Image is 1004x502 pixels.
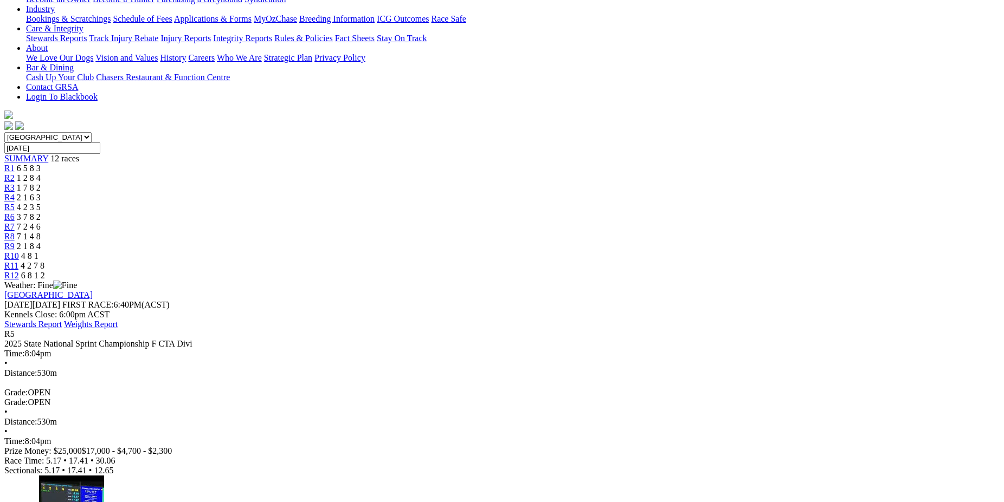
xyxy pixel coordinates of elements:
[26,34,1000,43] div: Care & Integrity
[67,466,87,475] span: 17.41
[4,397,1000,407] div: OPEN
[4,349,25,358] span: Time:
[4,222,15,231] a: R7
[26,14,111,23] a: Bookings & Scratchings
[274,34,333,43] a: Rules & Policies
[160,34,211,43] a: Injury Reports
[17,183,41,192] span: 1 7 8 2
[26,73,1000,82] div: Bar & Dining
[377,14,429,23] a: ICG Outcomes
[264,53,312,62] a: Strategic Plan
[26,53,93,62] a: We Love Our Dogs
[17,212,41,221] span: 3 7 8 2
[4,300,60,309] span: [DATE]
[213,34,272,43] a: Integrity Reports
[4,164,15,173] a: R1
[17,242,41,251] span: 2 1 8 4
[89,466,92,475] span: •
[4,154,48,163] a: SUMMARY
[26,53,1000,63] div: About
[160,53,186,62] a: History
[17,164,41,173] span: 6 5 8 3
[377,34,427,43] a: Stay On Track
[44,466,60,475] span: 5.17
[4,242,15,251] a: R9
[62,300,170,309] span: 6:40PM(ACST)
[314,53,365,62] a: Privacy Policy
[4,417,37,426] span: Distance:
[4,193,15,202] a: R4
[4,261,18,270] a: R11
[4,407,8,416] span: •
[113,14,172,23] a: Schedule of Fees
[96,73,230,82] a: Chasers Restaurant & Function Centre
[4,271,19,280] span: R12
[4,368,1000,378] div: 530m
[21,271,45,280] span: 6 8 1 2
[91,456,94,465] span: •
[4,436,25,446] span: Time:
[46,456,61,465] span: 5.17
[64,320,118,329] a: Weights Report
[17,193,41,202] span: 2 1 6 3
[4,466,42,475] span: Sectionals:
[4,121,13,130] img: facebook.svg
[4,232,15,241] a: R8
[4,203,15,212] a: R5
[69,456,88,465] span: 17.41
[4,446,1000,456] div: Prize Money: $25,000
[26,92,98,101] a: Login To Blackbook
[4,142,100,154] input: Select date
[4,183,15,192] a: R3
[4,456,44,465] span: Race Time:
[21,251,38,260] span: 4 8 1
[4,290,93,299] a: [GEOGRAPHIC_DATA]
[17,222,41,231] span: 7 2 4 6
[26,14,1000,24] div: Industry
[4,368,37,377] span: Distance:
[62,466,65,475] span: •
[26,34,87,43] a: Stewards Reports
[4,310,1000,320] div: Kennels Close: 6:00pm ACST
[89,34,158,43] a: Track Injury Rebate
[17,232,41,241] span: 7 1 4 8
[4,388,28,397] span: Grade:
[4,358,8,368] span: •
[431,14,466,23] a: Race Safe
[4,388,1000,397] div: OPEN
[53,281,77,290] img: Fine
[4,212,15,221] span: R6
[4,417,1000,427] div: 530m
[4,349,1000,358] div: 8:04pm
[299,14,375,23] a: Breeding Information
[63,456,67,465] span: •
[17,173,41,182] span: 1 2 8 4
[26,63,74,72] a: Bar & Dining
[254,14,297,23] a: MyOzChase
[82,446,172,455] span: $17,000 - $4,700 - $2,300
[96,456,115,465] span: 30.06
[217,53,262,62] a: Who We Are
[26,4,55,14] a: Industry
[4,436,1000,446] div: 8:04pm
[4,173,15,182] a: R2
[4,339,1000,349] div: 2025 State National Sprint Championship F CTA Divi
[4,110,13,119] img: logo-grsa-white.png
[17,203,41,212] span: 4 2 3 5
[95,53,158,62] a: Vision and Values
[21,261,44,270] span: 4 2 7 8
[94,466,113,475] span: 12.65
[4,300,33,309] span: [DATE]
[4,329,15,338] span: R5
[4,251,19,260] a: R10
[174,14,252,23] a: Applications & Forms
[50,154,79,163] span: 12 races
[188,53,215,62] a: Careers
